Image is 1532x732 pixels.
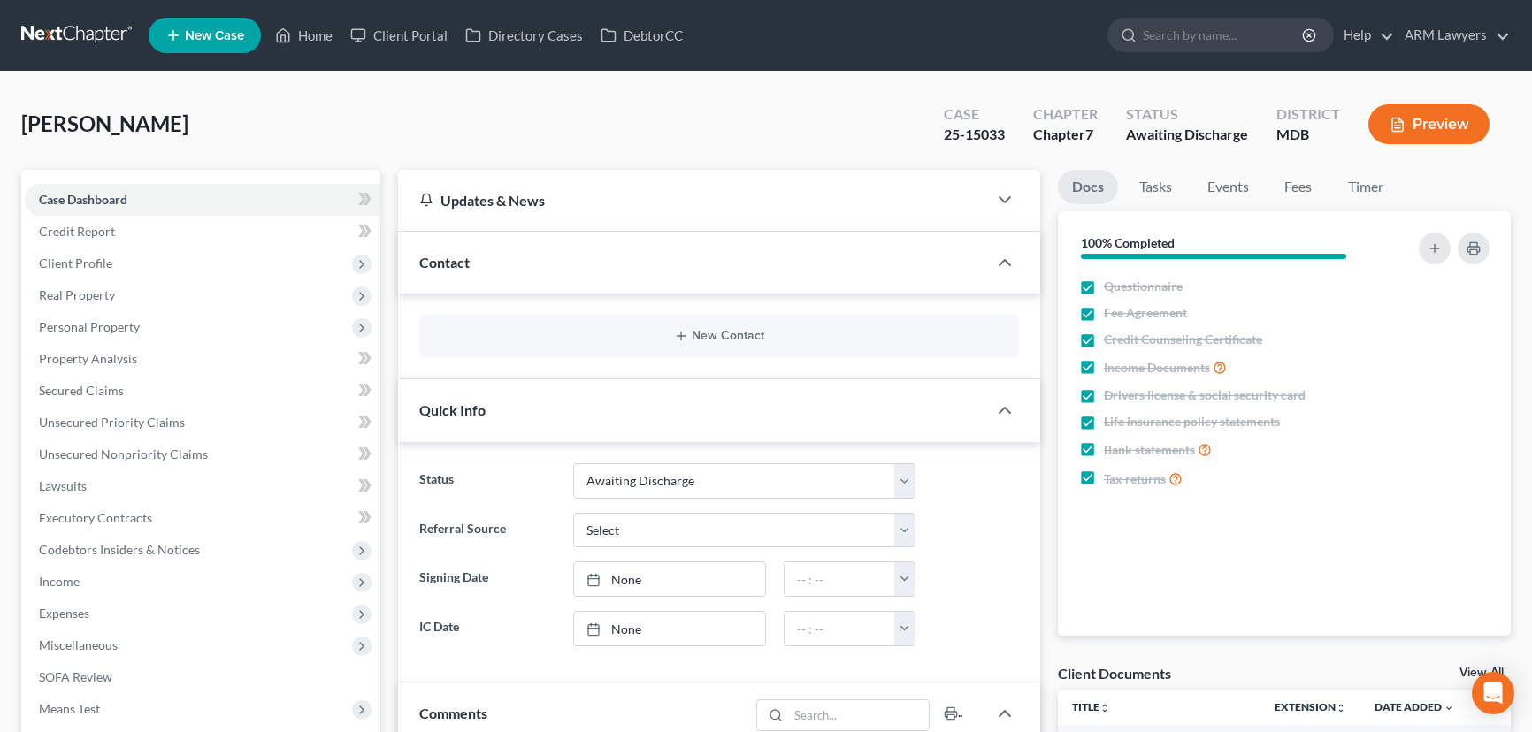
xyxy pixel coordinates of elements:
div: Status [1126,104,1248,125]
span: Expenses [39,606,89,621]
div: 25-15033 [944,125,1005,145]
a: Unsecured Priority Claims [25,407,380,438]
a: View All [1459,667,1504,679]
a: Case Dashboard [25,184,380,216]
a: Directory Cases [456,19,592,51]
label: Referral Source [410,513,564,548]
i: unfold_more [1099,703,1110,713]
span: Lawsuits [39,478,87,493]
span: 7 [1085,126,1093,142]
span: Real Property [39,287,115,302]
div: District [1276,104,1340,125]
a: Date Added expand_more [1375,700,1454,713]
a: None [574,612,764,645]
i: unfold_more [1336,703,1346,713]
input: Search... [788,700,929,730]
div: Chapter [1033,104,1098,125]
a: Fees [1270,170,1327,204]
a: Credit Report [25,216,380,248]
span: Income [39,574,80,589]
span: Property Analysis [39,351,137,366]
span: Personal Property [39,319,140,334]
a: Tasks [1125,170,1186,204]
span: [PERSON_NAME] [21,111,188,136]
div: Chapter [1033,125,1098,145]
span: Case Dashboard [39,192,127,207]
a: DebtorCC [592,19,692,51]
div: Awaiting Discharge [1126,125,1248,145]
input: Search by name... [1143,19,1305,51]
span: Secured Claims [39,383,124,398]
label: Signing Date [410,561,564,597]
a: Executory Contracts [25,502,380,534]
span: Contact [419,254,470,271]
span: Codebtors Insiders & Notices [39,542,200,557]
input: -- : -- [785,612,896,645]
span: Unsecured Nonpriority Claims [39,446,208,461]
span: Quick Info [419,401,486,418]
span: Bank statements [1104,441,1195,459]
a: None [574,562,764,596]
span: Income Documents [1104,359,1210,377]
span: Tax returns [1104,470,1166,488]
a: SOFA Review [25,661,380,693]
span: Fee Agreement [1104,304,1187,322]
a: Help [1335,19,1394,51]
a: Timer [1334,170,1398,204]
span: Credit Counseling Certificate [1104,331,1262,348]
a: Secured Claims [25,375,380,407]
span: Drivers license & social security card [1104,386,1306,404]
span: Questionnaire [1104,278,1183,295]
a: Client Portal [341,19,456,51]
span: Credit Report [39,224,115,239]
a: Events [1193,170,1263,204]
label: Status [410,463,564,499]
input: -- : -- [785,562,896,596]
a: Lawsuits [25,470,380,502]
a: Home [266,19,341,51]
span: New Case [185,29,244,42]
strong: 100% Completed [1081,235,1175,250]
div: MDB [1276,125,1340,145]
span: Life insurance policy statements [1104,413,1280,431]
div: Open Intercom Messenger [1472,672,1514,714]
span: Means Test [39,701,100,716]
span: SOFA Review [39,669,112,684]
a: Extensionunfold_more [1275,700,1346,713]
div: Client Documents [1058,664,1171,682]
a: Property Analysis [25,343,380,375]
label: IC Date [410,611,564,646]
button: New Contact [433,329,1005,343]
a: ARM Lawyers [1396,19,1510,51]
a: Docs [1058,170,1118,204]
span: Client Profile [39,255,112,271]
div: Updates & News [419,191,966,210]
span: Unsecured Priority Claims [39,415,185,430]
span: Comments [419,705,487,721]
a: Unsecured Nonpriority Claims [25,438,380,470]
button: Preview [1368,104,1490,144]
span: Miscellaneous [39,637,118,652]
a: Titleunfold_more [1072,700,1110,713]
div: Case [944,104,1005,125]
i: expand_more [1444,703,1454,713]
span: Executory Contracts [39,510,152,525]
